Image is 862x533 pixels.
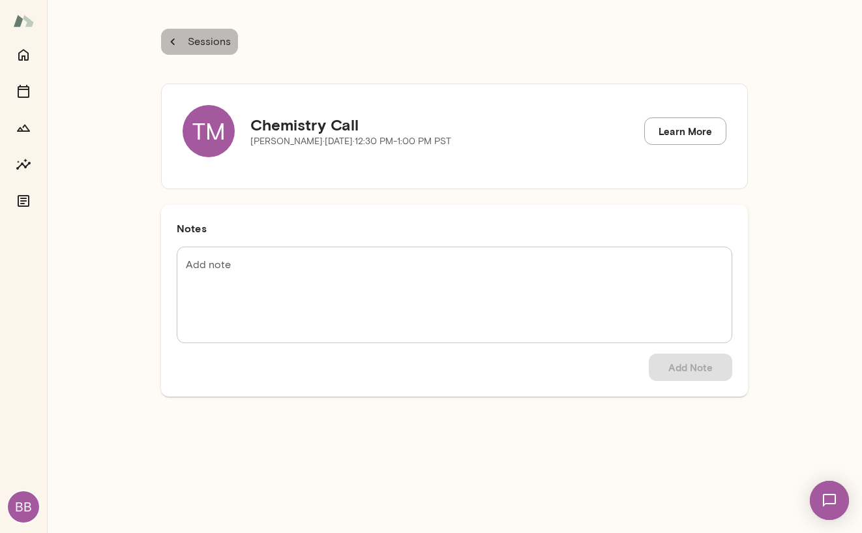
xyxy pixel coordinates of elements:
[183,105,235,157] div: TM
[177,221,732,236] h6: Notes
[10,151,37,177] button: Insights
[185,34,231,50] p: Sessions
[250,135,451,148] p: [PERSON_NAME] · [DATE] · 12:30 PM-1:00 PM PST
[10,188,37,214] button: Documents
[644,117,726,145] a: Learn More
[161,29,238,55] button: Sessions
[10,115,37,141] button: Growth Plan
[10,42,37,68] button: Home
[8,491,39,523] div: BB
[10,78,37,104] button: Sessions
[13,8,34,33] img: Mento
[250,114,451,135] h5: Chemistry Call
